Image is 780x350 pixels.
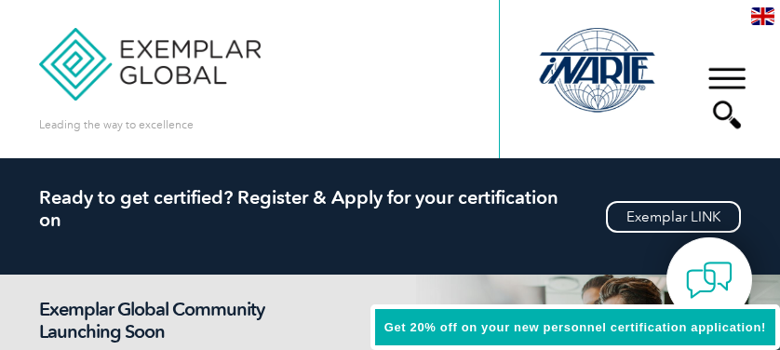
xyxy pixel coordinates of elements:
[39,186,741,231] h2: Ready to get certified? Register & Apply for your certification on
[751,7,774,25] img: en
[686,257,733,303] img: contact-chat.png
[39,298,285,343] h2: Exemplar Global Community Launching Soon
[39,114,194,135] p: Leading the way to excellence
[606,201,741,233] a: Exemplar LINK
[384,320,766,334] span: Get 20% off on your new personnel certification application!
